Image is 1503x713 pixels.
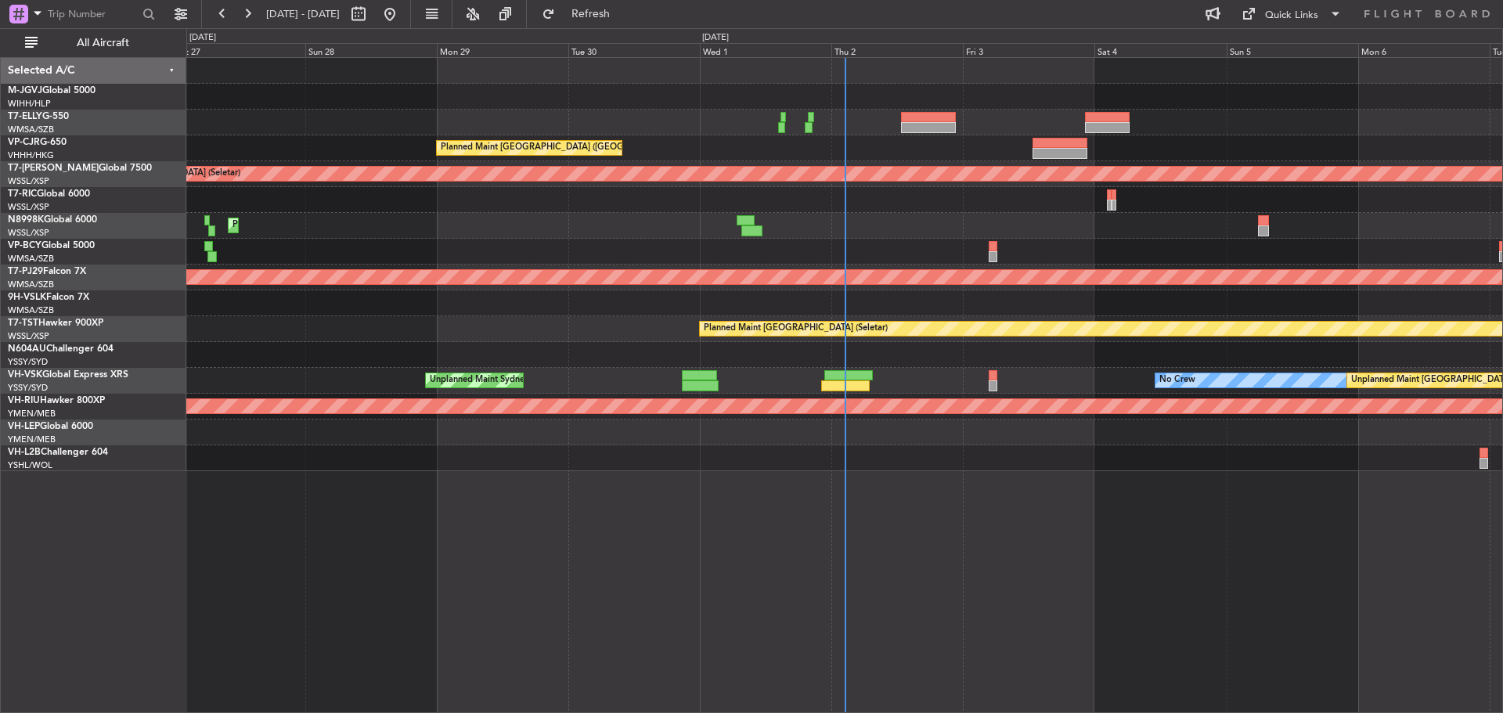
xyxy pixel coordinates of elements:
[8,293,89,302] a: 9H-VSLKFalcon 7X
[8,293,46,302] span: 9H-VSLK
[8,304,54,316] a: WMSA/SZB
[8,319,103,328] a: T7-TSTHawker 900XP
[8,344,46,354] span: N604AU
[8,448,108,457] a: VH-L2BChallenger 604
[48,2,138,26] input: Trip Number
[41,38,165,49] span: All Aircraft
[17,31,170,56] button: All Aircraft
[831,43,963,57] div: Thu 2
[437,43,568,57] div: Mon 29
[8,164,99,173] span: T7-[PERSON_NAME]
[8,112,69,121] a: T7-ELLYG-550
[8,422,40,431] span: VH-LEP
[8,227,49,239] a: WSSL/XSP
[8,396,40,405] span: VH-RIU
[1265,8,1318,23] div: Quick Links
[8,112,42,121] span: T7-ELLY
[700,43,831,57] div: Wed 1
[8,344,114,354] a: N604AUChallenger 604
[558,9,624,20] span: Refresh
[8,459,52,471] a: YSHL/WOL
[8,86,96,95] a: M-JGVJGlobal 5000
[8,422,93,431] a: VH-LEPGlobal 6000
[8,396,105,405] a: VH-RIUHawker 800XP
[8,382,48,394] a: YSSY/SYD
[8,189,37,199] span: T7-RIC
[8,279,54,290] a: WMSA/SZB
[1159,369,1195,392] div: No Crew
[8,319,38,328] span: T7-TST
[8,330,49,342] a: WSSL/XSP
[266,7,340,21] span: [DATE] - [DATE]
[8,215,97,225] a: N8998KGlobal 6000
[8,253,54,265] a: WMSA/SZB
[8,149,54,161] a: VHHH/HKG
[8,241,95,250] a: VP-BCYGlobal 5000
[8,201,49,213] a: WSSL/XSP
[8,98,51,110] a: WIHH/HLP
[8,356,48,368] a: YSSY/SYD
[8,434,56,445] a: YMEN/MEB
[8,124,54,135] a: WMSA/SZB
[8,138,40,147] span: VP-CJR
[8,138,67,147] a: VP-CJRG-650
[8,86,42,95] span: M-JGVJ
[8,370,42,380] span: VH-VSK
[8,189,90,199] a: T7-RICGlobal 6000
[441,136,702,160] div: Planned Maint [GEOGRAPHIC_DATA] ([GEOGRAPHIC_DATA] Intl)
[173,43,305,57] div: Sat 27
[189,31,216,45] div: [DATE]
[8,448,41,457] span: VH-L2B
[232,214,494,237] div: Planned Maint [GEOGRAPHIC_DATA] ([GEOGRAPHIC_DATA] Intl)
[702,31,729,45] div: [DATE]
[704,317,888,340] div: Planned Maint [GEOGRAPHIC_DATA] (Seletar)
[535,2,629,27] button: Refresh
[1094,43,1226,57] div: Sat 4
[8,267,86,276] a: T7-PJ29Falcon 7X
[8,408,56,420] a: YMEN/MEB
[8,175,49,187] a: WSSL/XSP
[8,164,152,173] a: T7-[PERSON_NAME]Global 7500
[305,43,437,57] div: Sun 28
[8,267,43,276] span: T7-PJ29
[1358,43,1490,57] div: Mon 6
[8,241,41,250] span: VP-BCY
[568,43,700,57] div: Tue 30
[1227,43,1358,57] div: Sun 5
[430,369,622,392] div: Unplanned Maint Sydney ([PERSON_NAME] Intl)
[1234,2,1350,27] button: Quick Links
[8,370,128,380] a: VH-VSKGlobal Express XRS
[8,215,44,225] span: N8998K
[963,43,1094,57] div: Fri 3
